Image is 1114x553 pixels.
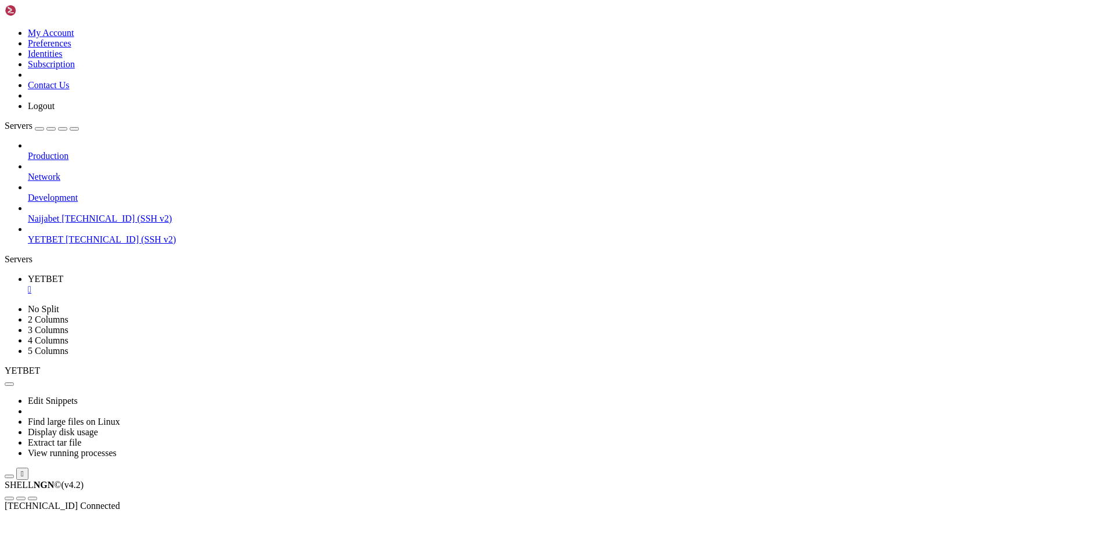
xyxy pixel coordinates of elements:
a: My Account [28,28,74,38]
a: View running processes [28,448,117,458]
a: Preferences [28,38,71,48]
span: [TECHNICAL_ID] (SSH v2) [66,234,176,244]
span: Network [28,172,60,182]
a: Contact Us [28,80,70,90]
a: Display disk usage [28,427,98,437]
span: YETBET [28,234,63,244]
a: Edit Snippets [28,396,78,406]
span: Servers [5,121,32,131]
a: 2 Columns [28,315,68,324]
a: Servers [5,121,79,131]
a: Subscription [28,59,75,69]
a: YETBET [28,274,1109,295]
li: YETBET [TECHNICAL_ID] (SSH v2) [28,224,1109,245]
button:  [16,468,28,480]
span: Production [28,151,68,161]
a: Development [28,193,1109,203]
a: Identities [28,49,63,59]
span: Naijabet [28,214,59,223]
div: Servers [5,254,1109,265]
a: Logout [28,101,55,111]
li: Development [28,182,1109,203]
li: Naijabet [TECHNICAL_ID] (SSH v2) [28,203,1109,224]
span: Development [28,193,78,203]
a: Extract tar file [28,438,81,447]
span: YETBET [28,274,63,284]
a: Production [28,151,1109,161]
a: No Split [28,304,59,314]
li: Production [28,140,1109,161]
a: Naijabet [TECHNICAL_ID] (SSH v2) [28,214,1109,224]
img: Shellngn [5,5,71,16]
a: Network [28,172,1109,182]
a: 4 Columns [28,335,68,345]
a:  [28,284,1109,295]
div:  [21,469,24,478]
span: [TECHNICAL_ID] (SSH v2) [62,214,172,223]
a: YETBET [TECHNICAL_ID] (SSH v2) [28,234,1109,245]
span: YETBET [5,366,40,375]
li: Network [28,161,1109,182]
a: 5 Columns [28,346,68,356]
a: 3 Columns [28,325,68,335]
a: Find large files on Linux [28,417,120,427]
